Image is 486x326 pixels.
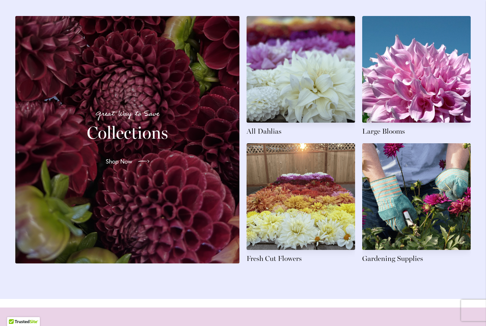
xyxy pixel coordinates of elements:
[106,157,132,166] span: Shop Now
[24,123,231,143] h2: Collections
[24,108,231,120] p: Great Way to Save
[100,151,155,171] a: Shop Now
